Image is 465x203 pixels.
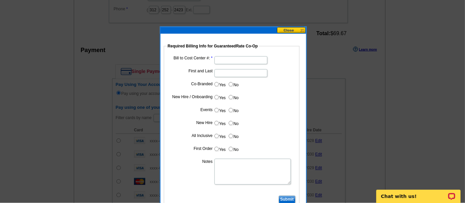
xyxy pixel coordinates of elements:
[214,94,226,101] label: Yes
[169,107,213,113] label: Events
[169,55,213,61] label: Bill to Cost Center #:
[214,147,219,151] input: Yes
[214,106,226,114] label: Yes
[228,94,239,101] label: No
[214,132,226,140] label: Yes
[167,43,259,49] legend: Required Billing Info for GuaranteedRate Co-Op
[229,108,233,112] input: No
[214,145,226,153] label: Yes
[214,81,226,88] label: Yes
[228,145,239,153] label: No
[169,133,213,139] label: All Inclusive
[214,82,219,87] input: Yes
[229,134,233,138] input: No
[214,119,226,127] label: Yes
[169,94,213,100] label: New Hire / Onboarding
[169,146,213,152] label: First Order
[372,182,465,203] iframe: LiveChat chat widget
[228,81,239,88] label: No
[214,108,219,112] input: Yes
[228,132,239,140] label: No
[169,81,213,87] label: Co-Branded
[169,68,213,74] label: First and Last
[169,159,213,165] label: Notes
[229,82,233,87] input: No
[229,121,233,125] input: No
[229,95,233,100] input: No
[228,119,239,127] label: No
[214,95,219,100] input: Yes
[229,147,233,151] input: No
[214,121,219,125] input: Yes
[228,106,239,114] label: No
[169,120,213,126] label: New Hire
[214,134,219,138] input: Yes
